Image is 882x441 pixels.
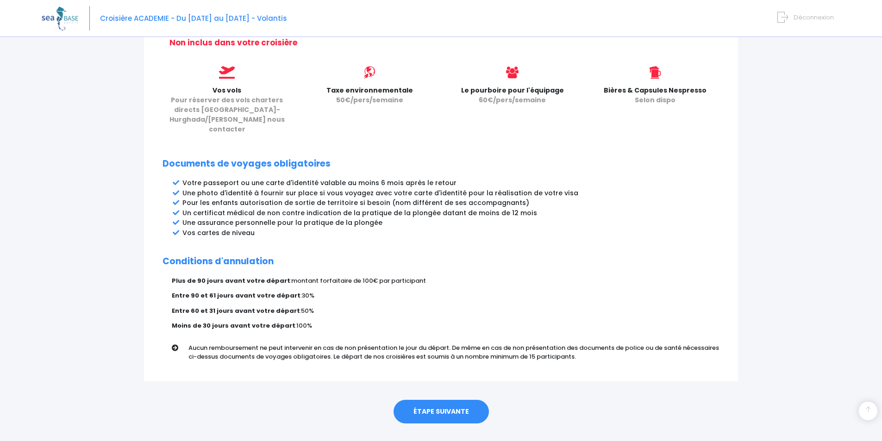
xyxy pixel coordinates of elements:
[479,95,546,105] span: 60€/pers/semaine
[169,38,719,47] h2: Non inclus dans votre croisière
[172,306,719,316] p: :
[794,13,834,22] span: Déconnexion
[172,321,295,330] strong: Moins de 30 jours avant votre départ
[172,291,719,300] p: :
[394,400,489,424] a: ÉTAPE SUIVANTE
[182,228,719,238] li: Vos cartes de niveau
[169,95,285,134] span: Pour réserver des vols charters directs [GEOGRAPHIC_DATA]-Hurghada/[PERSON_NAME] nous contacter
[163,256,719,267] h2: Conditions d'annulation
[301,306,314,315] span: 50%
[172,276,719,286] p: :
[305,86,434,105] p: Taxe environnementale
[182,188,719,198] li: Une photo d'identité à fournir sur place si vous voyagez avec votre carte d'identité pour la réal...
[291,276,426,285] span: montant forfaitaire de 100€ par participant
[448,86,577,105] p: Le pourboire pour l'équipage
[163,159,719,169] h2: Documents de voyages obligatoires
[301,291,314,300] span: 30%
[363,66,376,79] img: icon_environment.svg
[182,178,719,188] li: Votre passeport ou une carte d'identité valable au moins 6 mois après le retour
[219,66,235,79] img: icon_vols.svg
[182,218,719,228] li: Une assurance personnelle pour la pratique de la plongée
[182,208,719,218] li: Un certificat médical de non contre indication de la pratique de la plongée datant de moins de 12...
[506,66,519,79] img: icon_users@2x.png
[172,291,300,300] strong: Entre 90 et 61 jours avant votre départ
[182,198,719,208] li: Pour les enfants autorisation de sortie de territoire si besoin (nom différent de ses accompagnants)
[163,86,291,134] p: Vos vols
[591,86,719,105] p: Bières & Capsules Nespresso
[336,95,403,105] span: 50€/pers/semaine
[635,95,676,105] span: Selon dispo
[650,66,660,79] img: icon_biere.svg
[172,321,719,330] p: :
[172,276,290,285] strong: Plus de 90 jours avant votre départ
[188,343,726,361] p: Aucun remboursement ne peut intervenir en cas de non présentation le jour du départ. De même en c...
[296,321,312,330] span: 100%
[172,306,300,315] strong: Entre 60 et 31 jours avant votre départ
[100,13,287,23] span: Croisière ACADEMIE - Du [DATE] au [DATE] - Volantis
